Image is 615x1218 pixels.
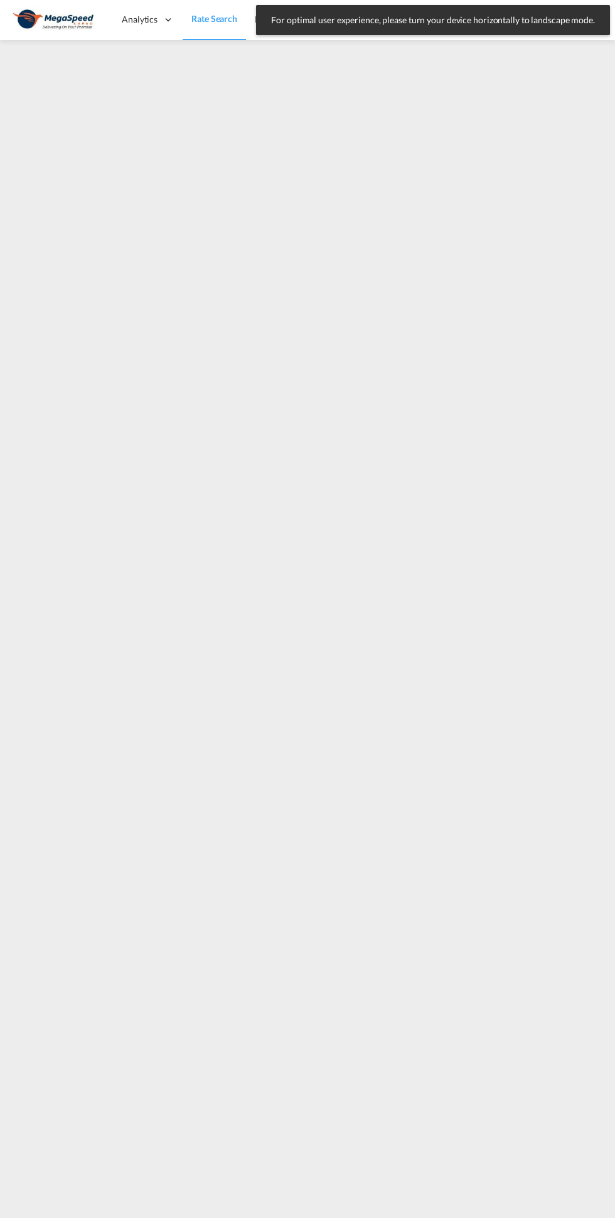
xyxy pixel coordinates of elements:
span: Rate Search [191,13,237,24]
span: For optimal user experience, please turn your device horizontally to landscape mode. [267,14,599,26]
img: ad002ba0aea611eda5429768204679d3.JPG [13,6,97,34]
span: Analytics [122,13,158,26]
